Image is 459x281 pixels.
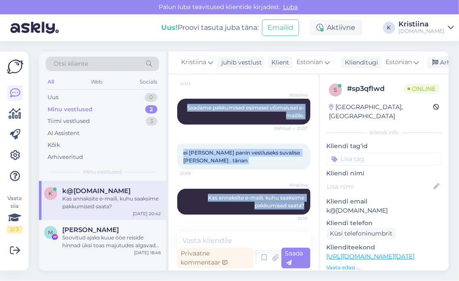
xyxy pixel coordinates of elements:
[46,76,56,87] div: All
[326,243,442,252] p: Klienditeekond
[62,234,161,249] div: Soovitud ajaks kuue ööe reiside hinnad üksi toas majutudes algavad 827 €-st. Kas see sobiks Teile...
[274,125,308,132] span: Nähtud ✓ 21:07
[275,182,308,188] span: Kristiina
[326,152,442,165] input: Lisa tag
[347,84,404,94] div: # sp3qflwd
[145,93,157,102] div: 0
[208,194,306,209] span: Kas annaksite e-maili, kuhu saaksime pakkumised saata?
[177,248,253,268] div: Privaatne kommentaar
[285,249,303,266] span: Saada
[7,58,23,75] img: Askly Logo
[48,117,90,126] div: Tiimi vestlused
[48,129,80,138] div: AI Assistent
[89,76,105,87] div: Web
[62,187,131,195] span: k@hot.ee
[48,93,58,102] div: Uus
[181,58,206,67] span: Kristiina
[62,195,161,210] div: Kas annaksite e-maili, kuhu saaksime pakkumised saata?
[48,105,92,114] div: Minu vestlused
[134,249,161,256] div: [DATE] 18:46
[383,22,395,34] div: K
[48,229,53,236] span: M
[262,19,299,36] button: Emailid
[341,58,378,67] div: Klienditugi
[280,3,300,11] span: Luba
[133,210,161,217] div: [DATE] 20:42
[161,23,258,33] div: Proovi tasuta juba täna:
[180,80,212,87] span: 21:03
[275,92,308,98] span: Kristiina
[326,252,414,260] a: [URL][DOMAIN_NAME][DATE]
[48,141,60,149] div: Kõik
[404,84,439,94] span: Online
[187,104,304,119] span: Saadame pakkumised esimesel võimalusel e-mailile.
[138,76,159,87] div: Socials
[268,58,289,67] div: Klient
[326,169,442,178] p: Kliendi nimi
[398,21,444,28] div: Kristiina
[7,194,22,233] div: Vaata siia
[145,105,157,114] div: 2
[218,58,262,67] div: juhib vestlust
[180,170,212,177] span: 21:09
[54,59,88,68] span: Otsi kliente
[326,197,442,206] p: Kliendi email
[309,20,362,36] div: Aktiivne
[183,149,301,164] span: ei [PERSON_NAME] panin vestluseks suvalise [PERSON_NAME] . tänan
[62,226,119,234] span: Mihkel Meitsar
[386,58,412,67] span: Estonian
[7,226,22,233] div: 2 / 3
[327,182,432,191] input: Lisa nimi
[326,228,396,239] div: Küsi telefoninumbrit
[48,153,83,161] div: Arhiveeritud
[326,206,442,215] p: k@[DOMAIN_NAME]
[275,215,308,222] span: 21:10
[146,117,157,126] div: 3
[326,264,442,271] p: Vaata edasi ...
[398,28,444,35] div: [DOMAIN_NAME]
[334,87,337,93] span: s
[329,103,433,121] div: [GEOGRAPHIC_DATA], [GEOGRAPHIC_DATA]
[398,21,454,35] a: Kristiina[DOMAIN_NAME]
[296,58,323,67] span: Estonian
[161,23,178,32] b: Uus!
[326,219,442,228] p: Kliendi telefon
[83,168,122,176] span: Minu vestlused
[49,190,53,197] span: k
[326,142,442,151] p: Kliendi tag'id
[326,129,442,136] div: Kliendi info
